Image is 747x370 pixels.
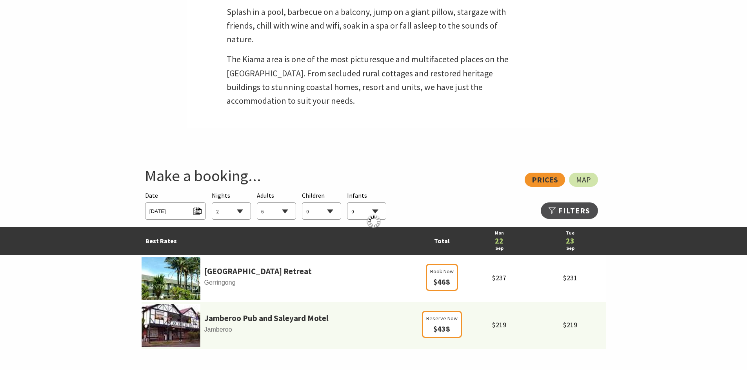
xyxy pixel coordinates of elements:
[212,191,230,201] span: Nights
[468,237,531,245] a: 22
[430,267,454,276] span: Book Now
[227,52,521,108] p: The Kiama area is one of the most picturesque and multifaceted places on the [GEOGRAPHIC_DATA]. F...
[142,257,200,300] img: parkridgea.jpg
[563,320,577,329] span: $219
[433,277,450,287] span: $468
[539,237,602,245] a: 23
[492,320,506,329] span: $219
[149,205,202,215] span: [DATE]
[145,191,158,199] span: Date
[563,273,577,282] span: $231
[539,229,602,237] a: Tue
[302,191,325,199] span: Children
[422,325,462,333] a: Reserve Now $438
[468,245,531,252] a: Sep
[468,229,531,237] a: Mon
[257,191,274,199] span: Adults
[347,191,367,199] span: Infants
[433,324,450,334] span: $438
[426,278,458,286] a: Book Now $468
[420,227,464,255] td: Total
[492,273,506,282] span: $237
[142,325,420,335] span: Jamberoo
[212,191,251,220] div: Choose a number of nights
[367,215,380,227] div: Downloading data, please wait...
[142,227,420,255] td: Best Rates
[426,314,458,323] span: Reserve Now
[204,312,329,325] a: Jamberoo Pub and Saleyard Motel
[569,173,598,187] a: Map
[204,265,312,278] a: [GEOGRAPHIC_DATA] Retreat
[142,278,420,288] span: Gerringong
[142,304,200,347] img: Footballa.jpg
[145,191,206,220] div: Please choose your desired arrival date
[576,177,591,183] span: Map
[539,245,602,252] a: Sep
[227,5,521,47] p: Splash in a pool, barbecue on a balcony, jump on a giant pillow, stargaze with friends, chill wit...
